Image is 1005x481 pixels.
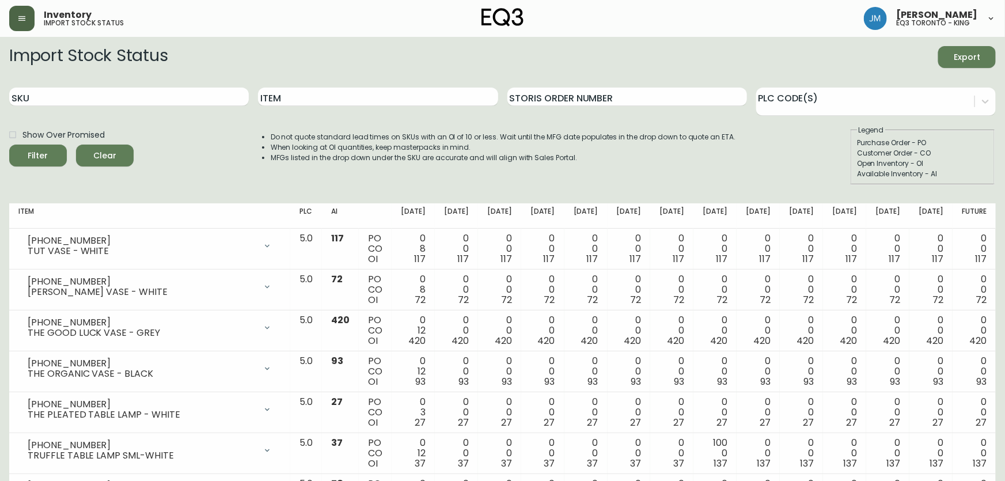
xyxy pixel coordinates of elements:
[703,438,727,469] div: 100 0
[780,203,823,229] th: [DATE]
[85,149,124,163] span: Clear
[495,334,512,347] span: 420
[487,315,512,346] div: 0 0
[9,46,168,68] h2: Import Stock Status
[832,274,857,305] div: 0 0
[947,50,987,65] span: Export
[832,233,857,264] div: 0 0
[290,392,322,433] td: 5.0
[331,272,343,286] span: 72
[753,334,771,347] span: 420
[976,293,987,306] span: 72
[823,203,866,229] th: [DATE]
[444,315,469,346] div: 0 0
[760,416,771,429] span: 27
[840,334,857,347] span: 420
[457,252,469,266] span: 117
[401,315,426,346] div: 0 12
[962,315,987,346] div: 0 0
[875,397,900,428] div: 0 0
[368,457,378,470] span: OI
[846,293,857,306] span: 72
[975,252,987,266] span: 117
[608,203,651,229] th: [DATE]
[845,252,857,266] span: 117
[896,20,970,26] h5: eq3 toronto - king
[76,145,134,166] button: Clear
[617,356,642,387] div: 0 0
[28,287,256,297] div: [PERSON_NAME] VASE - WHITE
[617,274,642,305] div: 0 0
[969,334,987,347] span: 420
[290,229,322,270] td: 5.0
[574,274,598,305] div: 0 0
[415,416,426,429] span: 27
[760,293,771,306] span: 72
[659,274,684,305] div: 0 0
[415,375,426,388] span: 93
[760,375,771,388] span: 93
[631,416,642,429] span: 27
[650,203,693,229] th: [DATE]
[746,397,771,428] div: 0 0
[659,233,684,264] div: 0 0
[331,313,350,327] span: 420
[962,356,987,387] div: 0 0
[631,293,642,306] span: 72
[408,334,426,347] span: 420
[581,334,598,347] span: 420
[401,274,426,305] div: 0 8
[673,252,685,266] span: 117
[368,274,382,305] div: PO CO
[28,358,256,369] div: [PHONE_NUMBER]
[271,132,736,142] li: Do not quote standard lead times on SKUs with an OI of 10 or less. Wait until the MFG date popula...
[574,233,598,264] div: 0 0
[18,356,281,381] div: [PHONE_NUMBER]THE ORGANIC VASE - BLACK
[875,274,900,305] div: 0 0
[962,233,987,264] div: 0 0
[919,274,943,305] div: 0 0
[368,293,378,306] span: OI
[22,129,105,141] span: Show Over Promised
[587,252,598,266] span: 117
[478,203,521,229] th: [DATE]
[530,315,555,346] div: 0 0
[703,315,727,346] div: 0 0
[909,203,953,229] th: [DATE]
[714,457,727,470] span: 137
[962,397,987,428] div: 0 0
[926,334,943,347] span: 420
[44,20,124,26] h5: import stock status
[18,315,281,340] div: [PHONE_NUMBER]THE GOOD LUCK VASE - GREY
[368,416,378,429] span: OI
[444,233,469,264] div: 0 0
[659,356,684,387] div: 0 0
[28,440,256,450] div: [PHONE_NUMBER]
[659,438,684,469] div: 0 0
[587,457,598,470] span: 37
[668,334,685,347] span: 420
[9,145,67,166] button: Filter
[938,46,996,68] button: Export
[803,293,814,306] span: 72
[932,416,943,429] span: 27
[501,457,512,470] span: 37
[18,438,281,463] div: [PHONE_NUMBER]TRUFFLE TABLE LAMP SML-WHITE
[444,397,469,428] div: 0 0
[631,375,642,388] span: 93
[368,252,378,266] span: OI
[624,334,642,347] span: 420
[857,158,988,169] div: Open Inventory - OI
[746,274,771,305] div: 0 0
[789,397,814,428] div: 0 0
[746,233,771,264] div: 0 0
[368,315,382,346] div: PO CO
[588,375,598,388] span: 93
[487,274,512,305] div: 0 0
[803,416,814,429] span: 27
[501,416,512,429] span: 27
[875,233,900,264] div: 0 0
[889,252,900,266] span: 117
[659,397,684,428] div: 0 0
[544,293,555,306] span: 72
